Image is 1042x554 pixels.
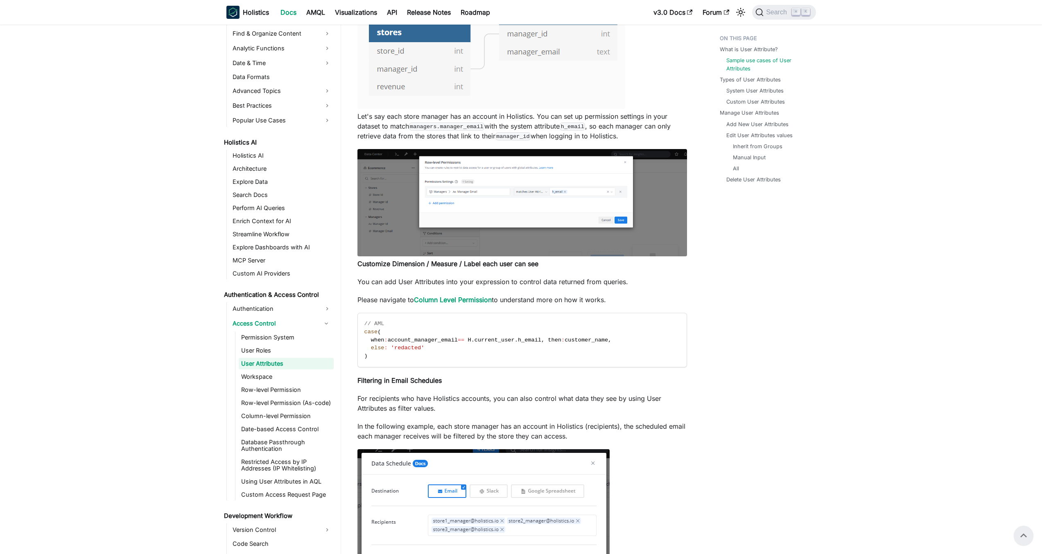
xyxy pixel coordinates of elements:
[239,410,334,422] a: Column-level Permission
[734,6,747,19] button: Switch between dark and light mode (currently light mode)
[1014,526,1033,545] button: Scroll back to top
[495,132,531,140] code: manager_id
[364,321,384,327] span: // AML
[541,337,545,343] span: ,
[230,71,334,83] a: Data Formats
[239,384,334,396] a: Row-level Permission
[377,329,381,335] span: (
[792,8,800,16] kbd: ⌘
[357,260,538,268] strong: Customize Dimension / Measure / Label each user can see
[560,122,585,131] code: h_email
[226,6,240,19] img: Holistics
[239,456,334,474] a: Restricted Access by IP Addresses (IP Whitelisting)
[357,277,687,287] p: You can add User Attributes into your expression to control data returned from queries.
[230,176,334,188] a: Explore Data
[733,165,739,172] a: All
[515,337,518,343] span: .
[230,27,334,40] a: Find & Organize Content
[698,6,734,19] a: Forum
[357,376,442,384] strong: Filtering in Email Schedules
[222,137,334,148] a: Holistics AI
[239,476,334,487] a: Using User Attributes in AQL
[402,6,456,19] a: Release Notes
[230,268,334,279] a: Custom AI Providers
[649,6,698,19] a: v3.0 Docs
[218,25,341,554] nav: Docs sidebar
[230,42,334,55] a: Analytic Functions
[384,345,387,351] span: :
[230,538,334,549] a: Code Search
[468,337,471,343] span: H
[548,337,561,343] span: then
[230,202,334,214] a: Perform AI Queries
[230,215,334,227] a: Enrich Context for AI
[230,255,334,266] a: MCP Server
[239,489,334,500] a: Custom Access Request Page
[230,163,334,174] a: Architecture
[222,289,334,301] a: Authentication & Access Control
[357,111,687,141] p: Let's say each store manager has an account in Holistics. You can set up permission settings in y...
[475,337,515,343] span: current_user
[230,114,334,127] a: Popular Use Cases
[388,337,458,343] span: account_manager_email
[364,353,368,359] span: )
[222,510,334,522] a: Development Workflow
[371,345,384,351] span: else
[357,295,687,305] p: Please navigate to to understand more on how it works.
[382,6,402,19] a: API
[384,337,387,343] span: :
[720,76,781,84] a: Types of User Attributes
[391,345,425,351] span: 'redacted'
[561,337,565,343] span: :
[230,99,334,112] a: Best Practices
[726,120,789,128] a: Add New User Attributes
[458,337,464,343] span: ==
[726,57,808,72] a: Sample use cases of User Attributes
[239,345,334,356] a: User Roles
[230,57,334,70] a: Date & Time
[764,9,792,16] span: Search
[230,302,334,315] a: Authentication
[726,98,785,106] a: Custom User Attributes
[239,423,334,435] a: Date-based Access Control
[239,358,334,369] a: User Attributes
[720,45,778,53] a: What is User Attribute?
[239,397,334,409] a: Row-level Permission (As-code)
[230,189,334,201] a: Search Docs
[357,421,687,441] p: In the following example, each store manager has an account in Holistics (recipients), the schedu...
[565,337,608,343] span: customer_name
[409,122,485,131] code: managers.manager_email
[726,131,793,139] a: Edit User Attributes values
[357,393,687,413] p: For recipients who have Holistics accounts, you can also control what data they see by using User...
[456,6,495,19] a: Roadmap
[330,6,382,19] a: Visualizations
[230,242,334,253] a: Explore Dashboards with AI
[364,329,378,335] span: case
[239,436,334,455] a: Database Passthrough Authentication
[301,6,330,19] a: AMQL
[752,5,816,20] button: Search (Command+K)
[371,337,384,343] span: when
[276,6,301,19] a: Docs
[733,142,782,150] a: Inherit from Groups
[726,176,781,183] a: Delete User Attributes
[239,371,334,382] a: Workspace
[608,337,611,343] span: ,
[720,109,779,117] a: Manage User Attributes
[230,523,334,536] a: Version Control
[802,8,810,16] kbd: K
[319,317,334,330] button: Collapse sidebar category 'Access Control'
[243,7,269,17] b: Holistics
[733,154,766,161] a: Manual Input
[230,317,319,330] a: Access Control
[230,84,334,97] a: Advanced Topics
[518,337,541,343] span: h_email
[414,296,492,304] a: Column Level Permission
[226,6,269,19] a: HolisticsHolistics
[726,87,784,95] a: System User Attributes
[471,337,475,343] span: .
[239,332,334,343] a: Permission System
[230,150,334,161] a: Holistics AI
[230,228,334,240] a: Streamline Workflow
